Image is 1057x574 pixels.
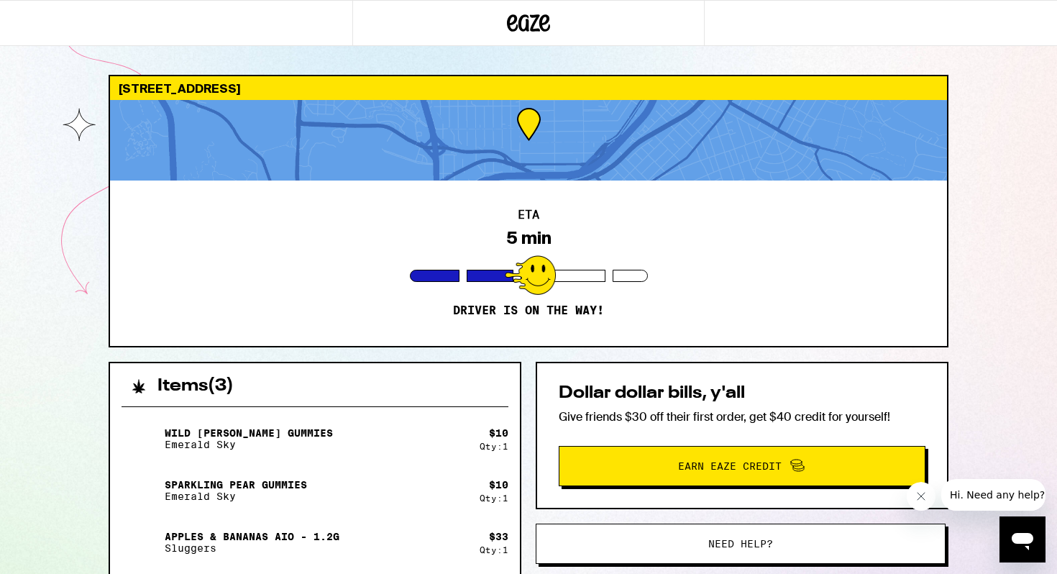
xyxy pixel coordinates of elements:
[907,482,935,511] iframe: Close message
[157,378,234,395] h2: Items ( 3 )
[518,209,539,221] h2: ETA
[708,539,773,549] span: Need help?
[165,439,333,450] p: Emerald Sky
[165,491,307,502] p: Emerald Sky
[165,542,339,554] p: Sluggers
[122,419,162,459] img: Wild Berry Gummies
[480,442,508,451] div: Qty: 1
[506,228,552,248] div: 5 min
[559,446,925,486] button: Earn Eaze Credit
[122,470,162,511] img: Sparkling Pear Gummies
[559,385,925,402] h2: Dollar dollar bills, y'all
[480,545,508,555] div: Qty: 1
[999,516,1045,562] iframe: Button to launch messaging window
[678,461,782,471] span: Earn Eaze Credit
[165,479,307,491] p: Sparkling Pear Gummies
[165,531,339,542] p: Apples & Bananas AIO - 1.2g
[489,479,508,491] div: $ 10
[122,522,162,562] img: Apples & Bananas AIO - 1.2g
[559,409,925,424] p: Give friends $30 off their first order, get $40 credit for yourself!
[489,427,508,439] div: $ 10
[480,493,508,503] div: Qty: 1
[941,479,1045,511] iframe: Message from company
[489,531,508,542] div: $ 33
[110,76,947,100] div: [STREET_ADDRESS]
[453,304,604,318] p: Driver is on the way!
[165,427,333,439] p: Wild [PERSON_NAME] Gummies
[536,524,946,564] button: Need help?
